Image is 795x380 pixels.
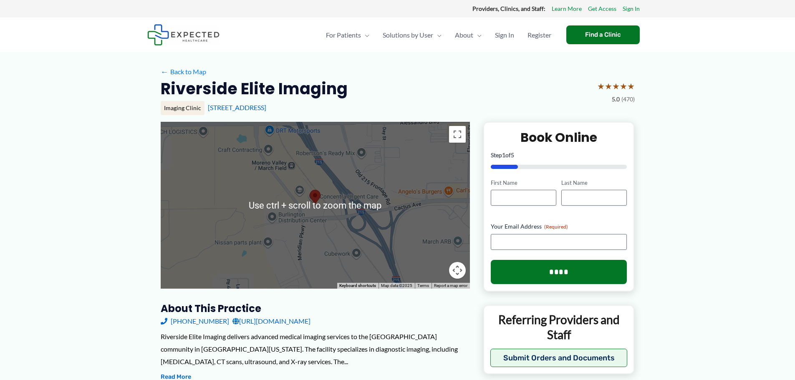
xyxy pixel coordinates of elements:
a: [STREET_ADDRESS] [208,103,266,111]
h2: Book Online [491,129,627,146]
p: Step of [491,152,627,158]
a: Learn More [552,3,582,14]
a: Find a Clinic [566,25,640,44]
div: Imaging Clinic [161,101,204,115]
a: Register [521,20,558,50]
span: 1 [502,151,505,159]
span: 5 [511,151,514,159]
span: Map data ©2025 [381,283,412,288]
a: Solutions by UserMenu Toggle [376,20,448,50]
a: [PHONE_NUMBER] [161,315,229,327]
a: Get Access [588,3,616,14]
span: Solutions by User [383,20,433,50]
a: Report a map error [434,283,467,288]
span: For Patients [326,20,361,50]
button: Submit Orders and Documents [490,349,628,367]
button: Keyboard shortcuts [339,283,376,289]
span: ★ [620,78,627,94]
a: AboutMenu Toggle [448,20,488,50]
span: ★ [605,78,612,94]
label: First Name [491,179,556,187]
a: Sign In [488,20,521,50]
a: Open this area in Google Maps (opens a new window) [163,278,190,289]
img: Expected Healthcare Logo - side, dark font, small [147,24,220,45]
span: ★ [612,78,620,94]
span: Sign In [495,20,514,50]
span: 5.0 [612,94,620,105]
img: Google [163,278,190,289]
span: ★ [597,78,605,94]
label: Last Name [561,179,627,187]
a: [URL][DOMAIN_NAME] [232,315,310,327]
h2: Riverside Elite Imaging [161,78,348,99]
p: Referring Providers and Staff [490,312,628,342]
span: (Required) [544,224,568,230]
span: Menu Toggle [473,20,482,50]
span: About [455,20,473,50]
div: Riverside Elite Imaging delivers advanced medical imaging services to the [GEOGRAPHIC_DATA] commu... [161,330,470,367]
span: Menu Toggle [433,20,442,50]
nav: Primary Site Navigation [319,20,558,50]
span: Menu Toggle [361,20,369,50]
label: Your Email Address [491,222,627,231]
button: Map camera controls [449,262,466,279]
a: Sign In [623,3,640,14]
h3: About this practice [161,302,470,315]
a: ←Back to Map [161,65,206,78]
a: Terms (opens in new tab) [417,283,429,288]
button: Toggle fullscreen view [449,126,466,143]
span: Register [527,20,551,50]
span: ← [161,68,169,75]
span: ★ [627,78,635,94]
strong: Providers, Clinics, and Staff: [472,5,545,12]
a: For PatientsMenu Toggle [319,20,376,50]
span: (470) [621,94,635,105]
